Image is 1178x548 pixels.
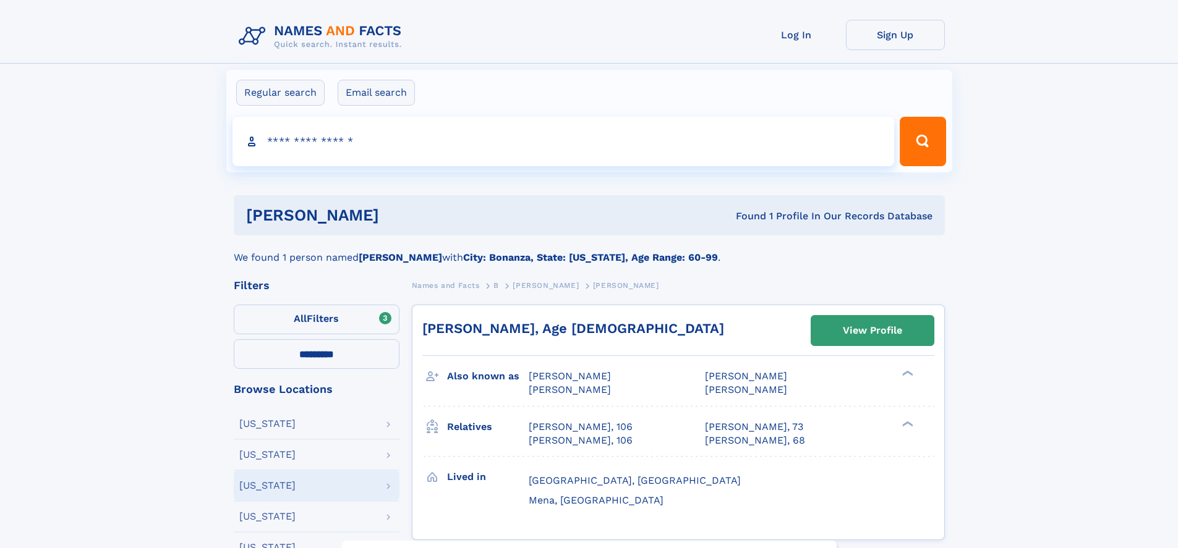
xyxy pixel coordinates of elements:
a: Log In [747,20,846,50]
h3: Also known as [447,366,529,387]
a: View Profile [811,316,934,345]
span: [PERSON_NAME] [513,281,579,290]
span: Mena, [GEOGRAPHIC_DATA] [529,494,664,506]
span: [PERSON_NAME] [529,384,611,395]
a: Sign Up [846,20,945,50]
a: B [493,277,499,293]
div: [US_STATE] [239,419,296,429]
b: [PERSON_NAME] [359,251,442,263]
div: [US_STATE] [239,481,296,491]
button: Search Button [900,117,945,166]
a: Names and Facts [412,277,480,293]
span: [PERSON_NAME] [705,370,787,382]
span: [GEOGRAPHIC_DATA], [GEOGRAPHIC_DATA] [529,474,741,486]
a: [PERSON_NAME], 106 [529,420,633,434]
div: We found 1 person named with . [234,235,945,265]
b: City: Bonanza, State: [US_STATE], Age Range: 60-99 [463,251,718,263]
div: [US_STATE] [239,450,296,460]
a: [PERSON_NAME] [513,277,579,293]
img: Logo Names and Facts [234,20,412,53]
span: [PERSON_NAME] [705,384,787,395]
span: All [294,313,307,324]
a: [PERSON_NAME], 106 [529,434,633,447]
div: Filters [234,280,399,291]
div: ❯ [899,419,914,428]
a: [PERSON_NAME], Age [DEMOGRAPHIC_DATA] [422,321,724,336]
h1: [PERSON_NAME] [246,208,558,223]
a: [PERSON_NAME], 73 [705,420,803,434]
label: Regular search [236,80,325,106]
h3: Relatives [447,416,529,437]
span: [PERSON_NAME] [593,281,659,290]
label: Email search [338,80,415,106]
span: B [493,281,499,290]
div: ❯ [899,369,914,377]
a: [PERSON_NAME], 68 [705,434,805,447]
div: Found 1 Profile In Our Records Database [557,209,933,223]
span: [PERSON_NAME] [529,370,611,382]
div: [US_STATE] [239,512,296,521]
h3: Lived in [447,466,529,487]
div: View Profile [843,316,902,345]
div: Browse Locations [234,384,399,395]
input: search input [233,117,895,166]
label: Filters [234,305,399,334]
